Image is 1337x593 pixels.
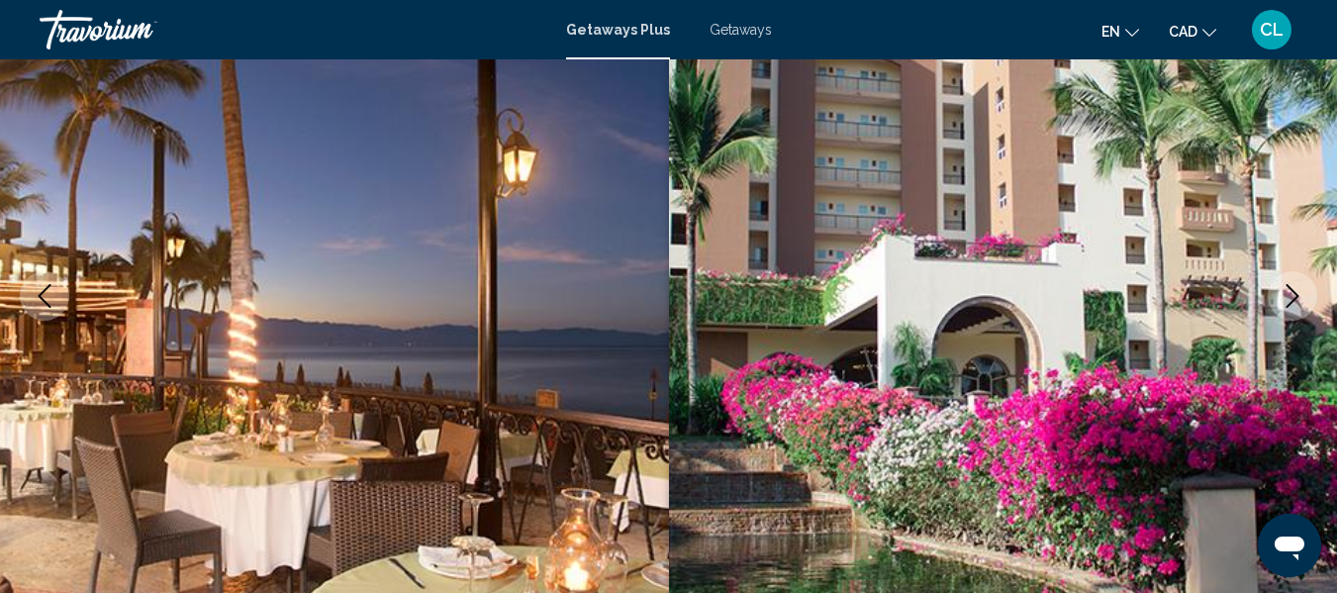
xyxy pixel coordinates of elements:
[566,22,670,38] a: Getaways Plus
[1101,17,1139,46] button: Change language
[40,10,546,49] a: Travorium
[1169,17,1216,46] button: Change currency
[1101,24,1120,40] span: en
[20,271,69,321] button: Previous image
[1260,20,1284,40] span: CL
[1246,9,1297,50] button: User Menu
[1268,271,1317,321] button: Next image
[710,22,772,38] a: Getaways
[1258,514,1321,577] iframe: Bouton de lancement de la fenêtre de messagerie
[1169,24,1197,40] span: CAD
